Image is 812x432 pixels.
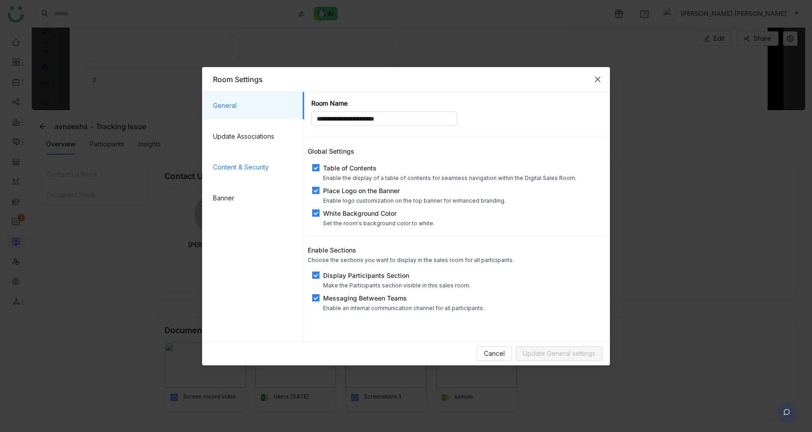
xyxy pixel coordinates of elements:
div: Messaging Between Teams [323,293,484,303]
div: Choose the sections you want to display in the sales room for all participants. [308,257,606,263]
div: Global Settings [308,146,606,156]
button: Close [585,67,610,92]
div: Enable the display of a table of contents for seamless navigation within the Digital Sales Room. [323,175,576,181]
div: Enable logo customization on the top banner for enhanced branding. [323,197,506,204]
label: Room Name [311,99,348,107]
div: Enable Sections [308,245,606,255]
div: White Background Color [323,209,435,218]
button: Cancel [477,346,512,361]
div: Enable an internal communication channel for all participants. [323,305,484,311]
span: Cancel [484,349,505,359]
div: Set the room's background color to white. [323,220,435,227]
span: Update Associations [213,123,297,150]
div: Room Settings [213,74,599,84]
div: Display Participants Section [323,271,470,280]
img: dsr-chat-floating.svg [776,403,798,425]
div: Table of Contents [323,163,576,173]
span: Content & Security [213,154,297,181]
span: General [213,92,297,119]
div: Make the Participants section visible in this sales room. [323,282,470,289]
button: Update General settings [516,346,603,361]
span: Banner [213,184,297,212]
div: Place Logo on the Banner [323,186,506,195]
